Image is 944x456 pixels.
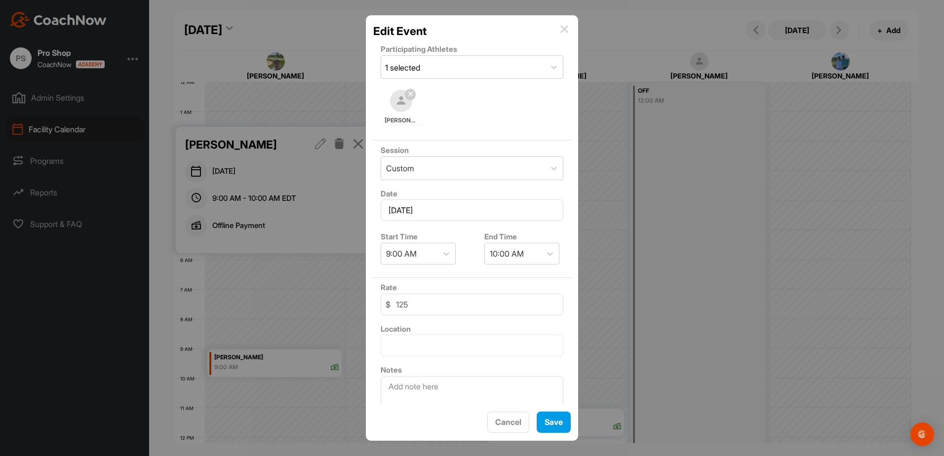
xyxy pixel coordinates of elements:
[385,116,418,125] span: [PERSON_NAME]
[386,299,391,310] span: $
[381,365,402,375] label: Notes
[381,283,397,292] label: Rate
[910,422,934,446] div: Open Intercom Messenger
[386,162,414,174] div: Custom
[484,232,517,241] label: End Time
[381,199,563,221] input: Select Date
[390,90,412,112] img: default-ef6cabf814de5a2bf16c804365e32c732080f9872bdf737d349900a9daf73cf9.png
[385,62,420,74] div: 1 selected
[495,417,521,427] span: Cancel
[545,417,563,427] span: Save
[381,294,563,315] input: 0
[381,44,457,54] label: Participating Athletes
[373,23,427,39] h2: Edit Event
[381,324,411,334] label: Location
[386,248,417,260] div: 9:00 AM
[381,189,397,198] label: Date
[560,25,568,33] img: info
[381,232,418,241] label: Start Time
[490,248,524,260] div: 10:00 AM
[537,412,571,433] button: Save
[381,146,409,155] label: Session
[487,412,529,433] button: Cancel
